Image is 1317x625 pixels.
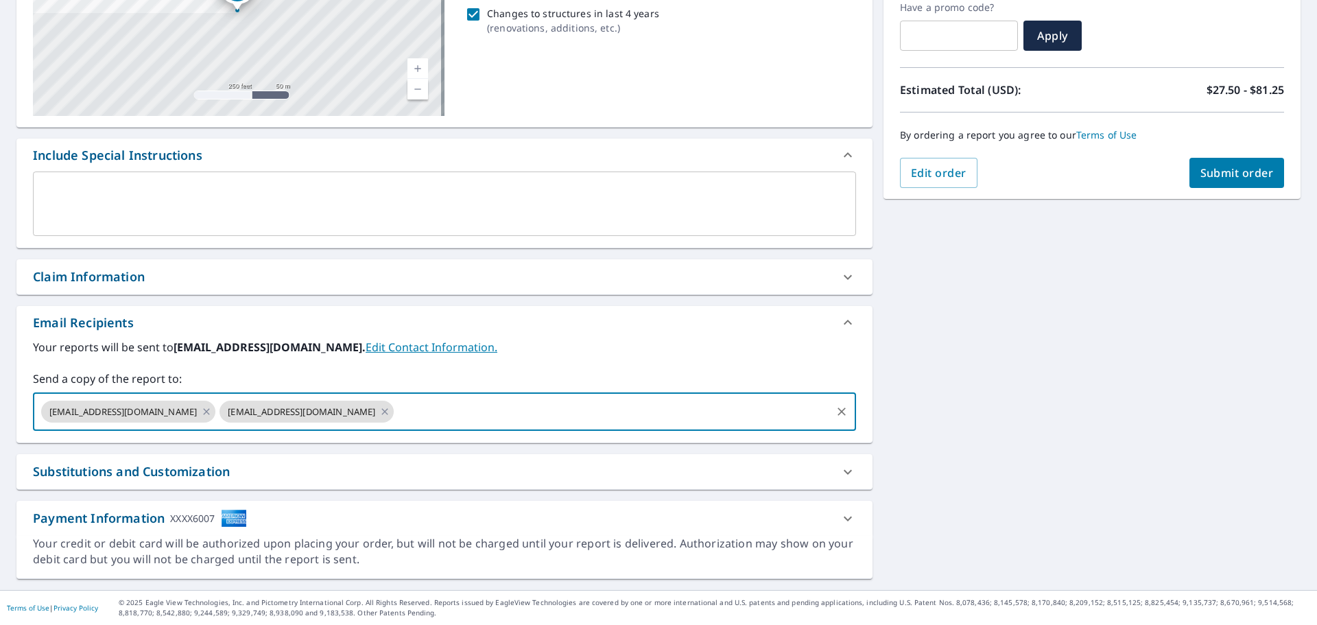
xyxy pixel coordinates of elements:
[33,462,230,481] div: Substitutions and Customization
[900,158,977,188] button: Edit order
[900,1,1018,14] label: Have a promo code?
[1200,165,1274,180] span: Submit order
[487,21,659,35] p: ( renovations, additions, etc. )
[33,536,856,567] div: Your credit or debit card will be authorized upon placing your order, but will not be charged unt...
[41,405,205,418] span: [EMAIL_ADDRESS][DOMAIN_NAME]
[7,604,98,612] p: |
[41,401,215,423] div: [EMAIL_ADDRESS][DOMAIN_NAME]
[33,339,856,355] label: Your reports will be sent to
[1207,82,1284,98] p: $27.50 - $81.25
[7,603,49,613] a: Terms of Use
[33,268,145,286] div: Claim Information
[221,509,247,528] img: cardImage
[54,603,98,613] a: Privacy Policy
[366,340,497,355] a: EditContactInfo
[170,509,215,528] div: XXXX6007
[900,82,1092,98] p: Estimated Total (USD):
[407,58,428,79] a: Current Level 17, Zoom In
[832,402,851,421] button: Clear
[219,405,383,418] span: [EMAIL_ADDRESS][DOMAIN_NAME]
[900,129,1284,141] p: By ordering a report you agree to our
[407,79,428,99] a: Current Level 17, Zoom Out
[1034,28,1071,43] span: Apply
[16,454,873,489] div: Substitutions and Customization
[1189,158,1285,188] button: Submit order
[33,146,202,165] div: Include Special Instructions
[16,259,873,294] div: Claim Information
[1023,21,1082,51] button: Apply
[119,598,1310,618] p: © 2025 Eagle View Technologies, Inc. and Pictometry International Corp. All Rights Reserved. Repo...
[219,401,394,423] div: [EMAIL_ADDRESS][DOMAIN_NAME]
[16,501,873,536] div: Payment InformationXXXX6007cardImage
[33,314,134,332] div: Email Recipients
[16,139,873,172] div: Include Special Instructions
[16,306,873,339] div: Email Recipients
[33,509,247,528] div: Payment Information
[1076,128,1137,141] a: Terms of Use
[487,6,659,21] p: Changes to structures in last 4 years
[911,165,966,180] span: Edit order
[33,370,856,387] label: Send a copy of the report to:
[174,340,366,355] b: [EMAIL_ADDRESS][DOMAIN_NAME].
